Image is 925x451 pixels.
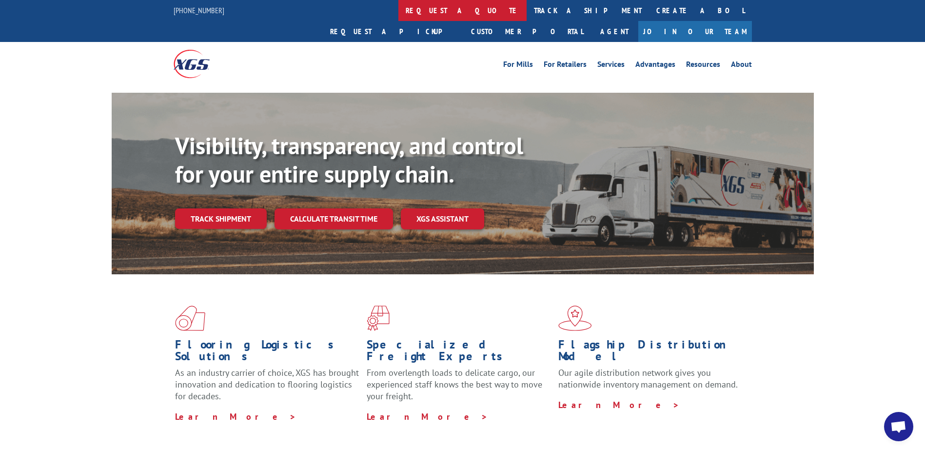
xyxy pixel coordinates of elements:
[175,367,359,402] span: As an industry carrier of choice, XGS has brought innovation and dedication to flooring logistics...
[323,21,464,42] a: Request a pickup
[635,61,675,71] a: Advantages
[558,306,592,331] img: xgs-icon-flagship-distribution-model-red
[367,306,390,331] img: xgs-icon-focused-on-flooring-red
[175,411,296,422] a: Learn More >
[175,306,205,331] img: xgs-icon-total-supply-chain-intelligence-red
[401,208,484,229] a: XGS ASSISTANT
[884,412,913,441] div: Open chat
[544,61,587,71] a: For Retailers
[558,399,680,410] a: Learn More >
[597,61,625,71] a: Services
[275,208,393,229] a: Calculate transit time
[174,5,224,15] a: [PHONE_NUMBER]
[731,61,752,71] a: About
[558,339,743,367] h1: Flagship Distribution Model
[175,339,359,367] h1: Flooring Logistics Solutions
[558,367,738,390] span: Our agile distribution network gives you nationwide inventory management on demand.
[590,21,638,42] a: Agent
[686,61,720,71] a: Resources
[638,21,752,42] a: Join Our Team
[175,130,523,189] b: Visibility, transparency, and control for your entire supply chain.
[367,411,488,422] a: Learn More >
[367,339,551,367] h1: Specialized Freight Experts
[175,208,267,229] a: Track shipment
[503,61,533,71] a: For Mills
[367,367,551,410] p: From overlength loads to delicate cargo, our experienced staff knows the best way to move your fr...
[464,21,590,42] a: Customer Portal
